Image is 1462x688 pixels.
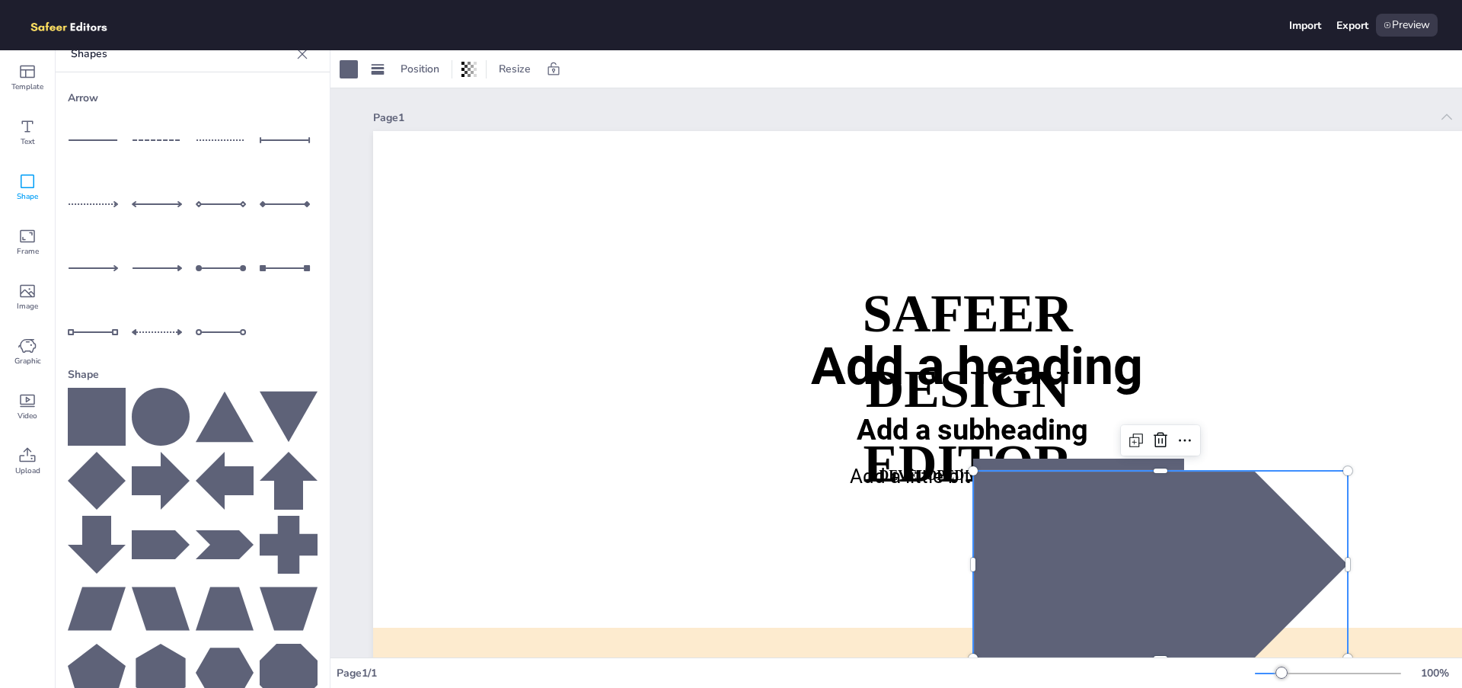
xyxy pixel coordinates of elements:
span: Add a subheading [857,413,1088,446]
img: tab_keywords_by_traffic_grey.svg [152,88,164,101]
span: Shape [17,190,38,203]
span: Video [18,410,37,422]
div: Shape [68,361,318,388]
span: Upload [15,465,40,477]
div: Page 1 / 1 [337,666,1255,680]
span: Frame [17,245,39,258]
div: Page 1 [373,110,1430,125]
div: Import [1289,18,1321,33]
p: Shapes [71,36,290,72]
div: 100 % [1416,666,1453,680]
div: Export [1336,18,1368,33]
img: tab_domain_overview_orange.svg [41,88,53,101]
div: Domain: [DOMAIN_NAME] [40,40,168,52]
span: Add a heading [811,336,1143,397]
span: Text [21,136,35,148]
div: Keywords by Traffic [168,90,257,100]
div: v 4.0.25 [43,24,75,37]
span: Image [17,300,38,312]
img: logo.png [24,14,129,37]
strong: SAFEER [863,285,1073,344]
div: Arrow [68,85,318,111]
span: Template [11,81,43,93]
img: website_grey.svg [24,40,37,52]
div: Preview [1376,14,1438,37]
img: logo_orange.svg [24,24,37,37]
div: Domain Overview [58,90,136,100]
span: Graphic [14,355,41,367]
strong: DESIGN EDITOR [863,360,1072,493]
span: Position [397,62,442,76]
span: Resize [496,62,534,76]
span: Add a little bit of body text [850,465,1081,488]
